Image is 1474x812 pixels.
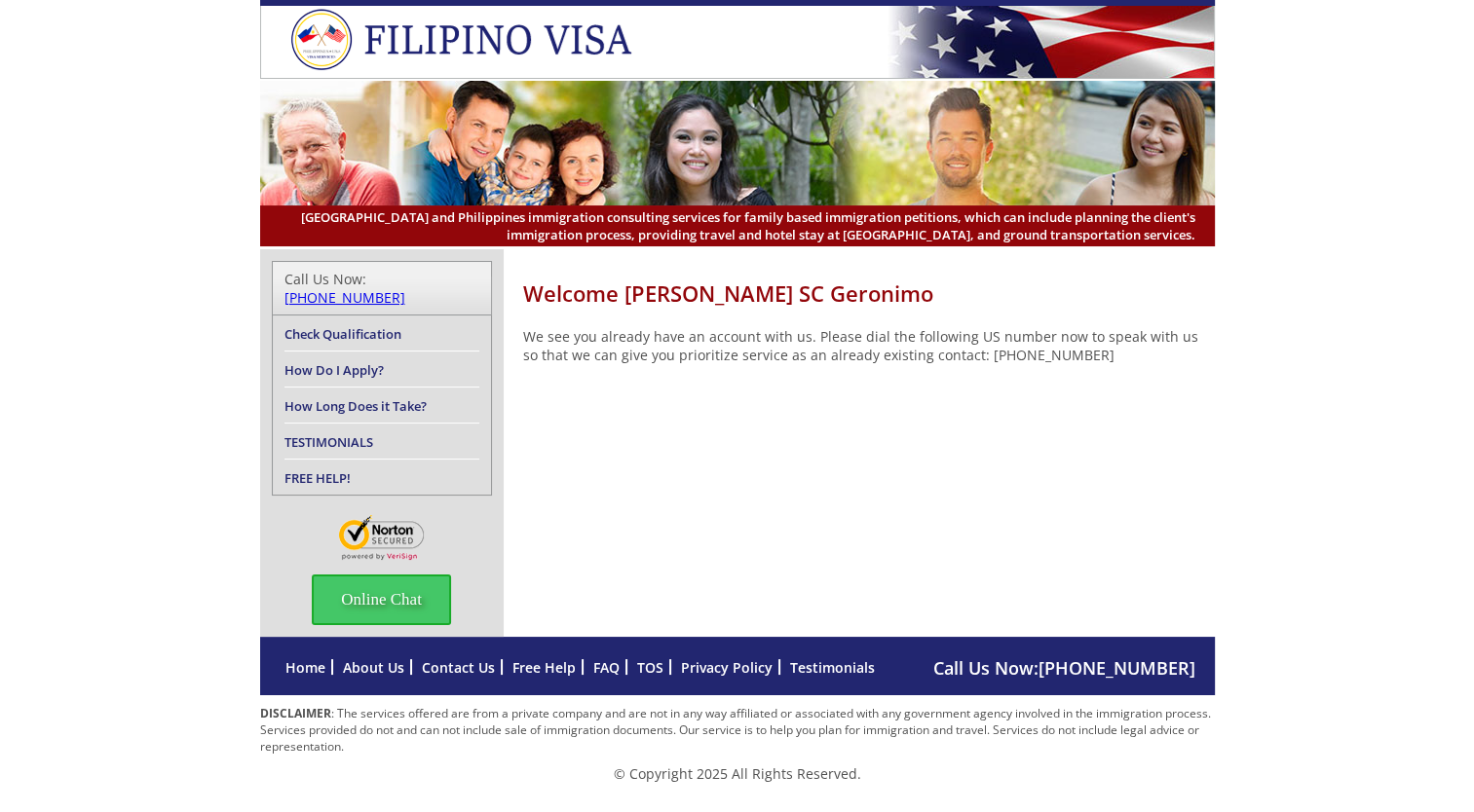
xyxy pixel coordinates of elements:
[260,764,1215,783] p: © Copyright 2025 All Rights Reserved.
[284,469,351,487] a: FREE HELP!
[284,397,427,415] a: How Long Does it Take?
[523,327,1215,364] p: We see you already have an account with us. Please dial the following US number now to speak with...
[933,656,1195,680] span: Call Us Now:
[422,658,495,677] a: Contact Us
[260,705,1215,755] p: : The services offered are from a private company and are not in any way affiliated or associated...
[637,658,663,677] a: TOS
[512,658,576,677] a: Free Help
[1039,656,1195,680] a: [PHONE_NUMBER]
[280,208,1195,243] span: [GEOGRAPHIC_DATA] and Philippines immigration consulting services for family based immigration pe...
[790,658,875,677] a: Testimonials
[284,361,384,379] a: How Do I Apply?
[260,705,331,721] strong: DISCLAIMER
[284,288,405,307] a: [PHONE_NUMBER]
[343,658,404,677] a: About Us
[285,658,325,677] a: Home
[312,574,451,625] span: Online Chat
[681,658,773,677] a: Privacy Policy
[284,270,479,307] div: Call Us Now:
[284,325,401,343] a: Check Qualification
[523,278,1215,308] h1: Welcome [PERSON_NAME] SC Geronimo
[593,658,620,677] a: FAQ
[284,433,373,451] a: TESTIMONIALS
